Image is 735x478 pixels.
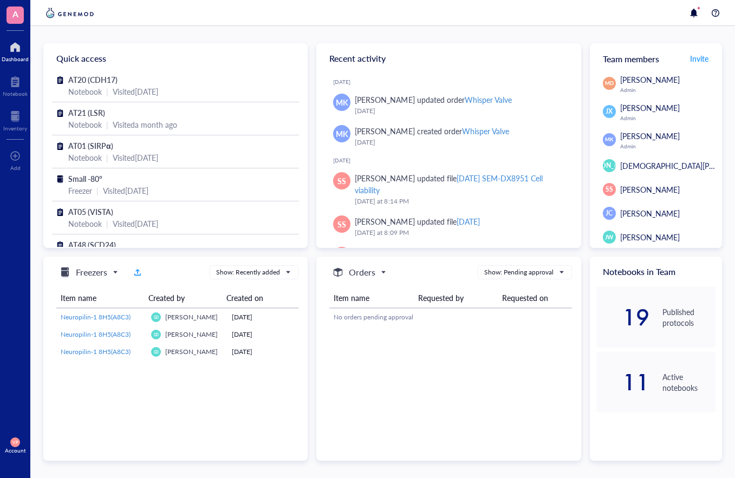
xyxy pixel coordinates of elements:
span: GD [153,332,159,337]
div: Notebook [3,90,28,97]
div: [DATE] [232,312,294,322]
span: [PERSON_NAME] [620,232,680,243]
span: GD [153,315,159,319]
span: [PERSON_NAME] [583,161,635,171]
div: Admin [620,143,716,149]
th: Item name [56,288,144,308]
span: VP [12,440,18,444]
th: Requested on [498,288,572,308]
img: genemod-logo [43,6,96,19]
div: | [96,185,99,197]
span: [PERSON_NAME] [620,74,680,85]
span: A [12,7,18,21]
h5: Freezers [76,266,107,279]
span: [PERSON_NAME] [620,102,680,113]
span: GD [153,350,159,354]
a: Neuropilin-1 8H5(A8C3) [61,330,142,339]
div: Add [10,165,21,171]
span: [PERSON_NAME] [165,312,218,322]
span: AT20 (CDH17) [68,74,118,85]
div: [DATE] [232,347,294,357]
div: Active notebooks [662,371,716,393]
div: Notebook [68,218,102,230]
div: Inventory [3,125,27,132]
span: [PERSON_NAME] [620,184,680,195]
a: Inventory [3,108,27,132]
div: [DATE] [232,330,294,339]
a: Dashboard [2,38,29,62]
div: Published protocols [662,306,716,328]
span: MK [605,136,613,143]
div: Show: Recently added [216,267,280,277]
div: [PERSON_NAME] updated order [355,94,511,106]
span: SS [606,185,613,194]
a: MK[PERSON_NAME] updated orderWhisper Valve[DATE] [325,89,572,121]
div: Visited a month ago [113,119,177,130]
span: MK [336,128,348,140]
span: MD [605,80,614,87]
div: Whisper Valve [462,126,509,136]
th: Created by [144,288,222,308]
span: MK [336,96,348,108]
h5: Orders [349,266,375,279]
div: 19 [596,309,649,326]
div: [PERSON_NAME] updated file [355,215,479,227]
span: Small -80° [68,173,102,184]
div: | [106,218,108,230]
span: [PERSON_NAME] [165,330,218,339]
div: [DATE] at 8:14 PM [355,196,563,207]
div: [PERSON_NAME] created order [355,125,509,137]
div: Account [5,447,26,454]
span: [PERSON_NAME] [620,208,680,219]
span: SS [337,175,346,187]
span: Neuropilin-1 8H5(A8C3) [61,347,131,356]
div: Notebook [68,152,102,163]
div: Notebook [68,119,102,130]
th: Created on [222,288,291,308]
button: Invite [690,50,709,67]
span: JW [605,233,614,241]
div: [PERSON_NAME] updated file [355,172,563,196]
div: [DATE] [457,216,480,227]
a: SS[PERSON_NAME] updated file[DATE] SEM-DX8951 Cell viability[DATE] at 8:14 PM [325,168,572,211]
div: [DATE] [333,157,572,163]
th: Requested by [414,288,498,308]
div: Freezer [68,185,92,197]
a: Neuropilin-1 8H5(A8C3) [61,347,142,357]
div: Visited [DATE] [113,86,158,97]
div: | [106,119,108,130]
span: JC [606,208,613,218]
a: Neuropilin-1 8H5(A8C3) [61,312,142,322]
span: Neuropilin-1 8H5(A8C3) [61,312,131,322]
span: AT48 (SCD24) [68,239,116,250]
div: [DATE] [355,106,563,116]
div: No orders pending approval [334,312,567,322]
div: | [106,152,108,163]
span: [PERSON_NAME] [620,130,680,141]
div: [DATE] [355,137,563,148]
div: Notebook [68,86,102,97]
span: AT01 (SIRPα) [68,140,113,151]
span: JX [606,107,613,116]
div: Visited [DATE] [113,152,158,163]
div: Team members [590,43,722,74]
div: Notebooks in Team [590,257,722,287]
a: Notebook [3,73,28,97]
span: AT05 (VISTA) [68,206,113,217]
div: Dashboard [2,56,29,62]
div: Admin [620,115,716,121]
div: 11 [596,374,649,391]
span: Neuropilin-1 8H5(A8C3) [61,330,131,339]
div: Show: Pending approval [484,267,554,277]
div: Recent activity [316,43,581,74]
div: Admin [620,87,716,93]
div: Visited [DATE] [113,218,158,230]
div: [DATE] [333,78,572,85]
span: Invite [690,53,708,64]
div: Visited [DATE] [103,185,148,197]
span: AT21 (LSR) [68,107,105,118]
div: [DATE] at 8:09 PM [355,227,563,238]
th: Item name [329,288,413,308]
a: SS[PERSON_NAME] updated file[DATE][DATE] at 8:09 PM [325,211,572,243]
